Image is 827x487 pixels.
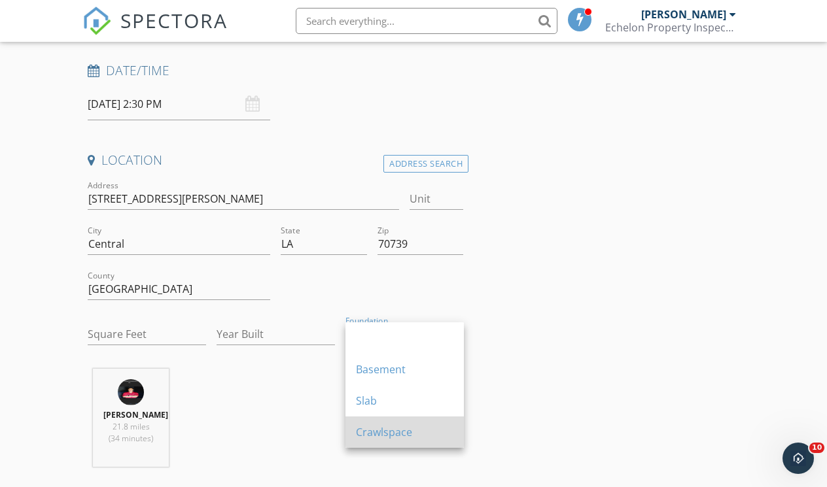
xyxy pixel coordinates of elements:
[356,361,453,377] div: Basement
[88,88,270,120] input: Select date
[82,7,111,35] img: The Best Home Inspection Software - Spectora
[113,421,150,432] span: 21.8 miles
[356,393,453,409] div: Slab
[296,8,557,34] input: Search everything...
[783,443,814,474] iframe: Intercom live chat
[103,409,168,420] strong: [PERSON_NAME]
[88,152,463,169] h4: Location
[605,21,736,34] div: Echelon Property Inspections
[641,8,726,21] div: [PERSON_NAME]
[383,155,468,173] div: Address Search
[88,62,463,79] h4: Date/Time
[82,18,228,45] a: SPECTORA
[118,379,144,405] img: 8bbbbb11724c4a3bb8a0a58932679056.png
[809,443,824,453] span: 10
[109,433,153,444] span: (34 minutes)
[356,424,453,440] div: Crawlspace
[120,7,228,34] span: SPECTORA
